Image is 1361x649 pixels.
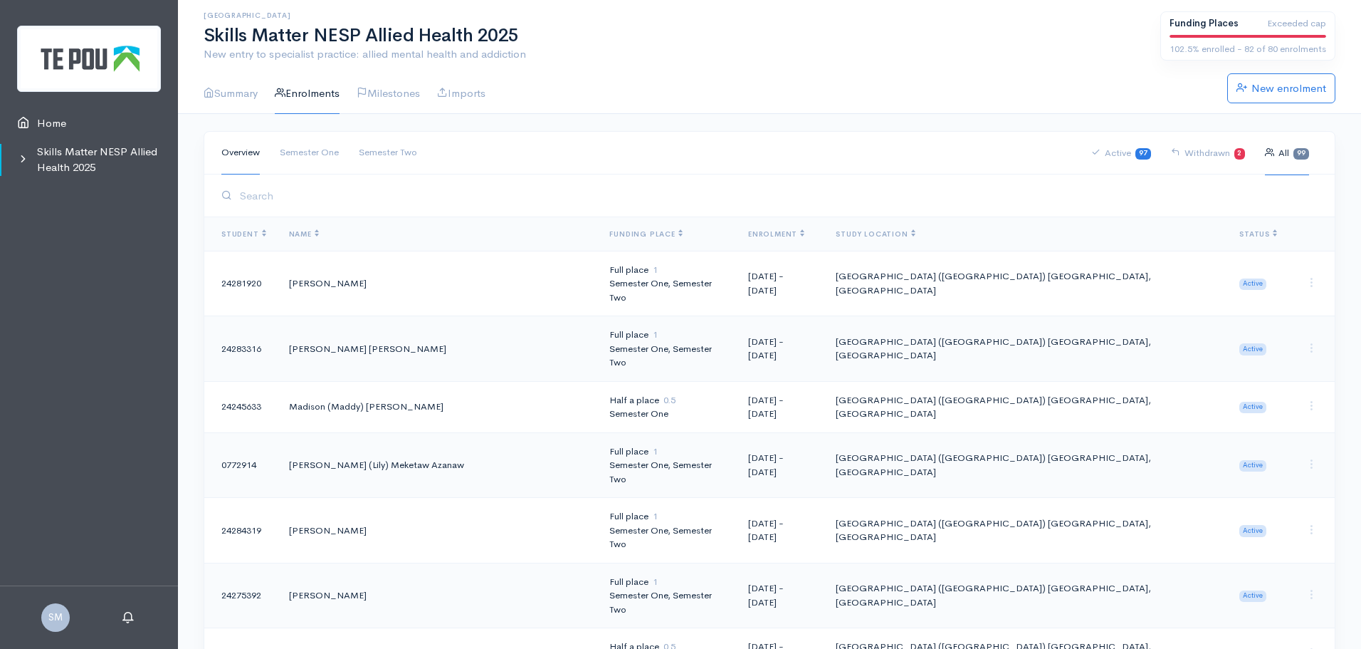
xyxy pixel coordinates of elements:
span: Active [1239,402,1266,413]
h6: [GEOGRAPHIC_DATA] [204,11,1143,19]
a: SM [41,610,70,623]
a: New enrolment [1227,73,1335,103]
span: 1 [653,328,658,341]
a: Milestones [357,73,420,114]
td: [DATE] - [DATE] [737,381,824,432]
div: Semester One [609,407,725,421]
span: Active [1239,460,1266,472]
td: [GEOGRAPHIC_DATA] ([GEOGRAPHIC_DATA]) [GEOGRAPHIC_DATA], [GEOGRAPHIC_DATA] [824,251,1228,316]
td: 24275392 [204,563,278,628]
div: Semester One, Semester Two [609,458,725,486]
span: 1 [653,264,658,276]
span: 1 [653,445,658,457]
a: Imports [437,73,485,114]
span: Student [221,229,266,239]
a: Summary [204,73,258,114]
span: Status [1239,229,1277,239]
td: 24281920 [204,251,278,316]
td: [GEOGRAPHIC_DATA] ([GEOGRAPHIC_DATA]) [GEOGRAPHIC_DATA], [GEOGRAPHIC_DATA] [824,563,1228,628]
span: 1 [653,576,658,588]
input: Search [236,181,1318,210]
a: Withdrawn2 [1171,131,1246,175]
td: 24283316 [204,316,278,382]
td: [DATE] - [DATE] [737,432,824,498]
p: New entry to specialist practice: allied mental health and addiction [204,46,1143,63]
h1: Skills Matter NESP Allied Health 2025 [204,26,1143,46]
td: [DATE] - [DATE] [737,251,824,316]
span: Active [1239,591,1266,602]
span: Active [1239,525,1266,536]
td: 24284319 [204,498,278,564]
div: Semester One, Semester Two [609,276,725,304]
a: Active97 [1091,131,1151,175]
td: [GEOGRAPHIC_DATA] ([GEOGRAPHIC_DATA]) [GEOGRAPHIC_DATA], [GEOGRAPHIC_DATA] [824,316,1228,382]
td: [DATE] - [DATE] [737,316,824,382]
td: Half a place [598,381,737,432]
span: Study Location [836,229,915,239]
b: 2 [1237,149,1241,157]
td: 0772914 [204,432,278,498]
div: Semester One, Semester Two [609,342,725,370]
span: Enrolment [748,229,804,239]
span: 1 [653,510,658,522]
a: Enrolments [275,73,340,114]
a: Overview [221,131,260,175]
div: Semester One, Semester Two [609,524,725,551]
td: Full place [598,251,737,316]
td: Full place [598,498,737,564]
a: Semester One [280,131,339,175]
td: 24245633 [204,381,278,432]
td: [PERSON_NAME] [PERSON_NAME] [278,316,599,382]
img: Te Pou [17,26,161,92]
a: All99 [1265,131,1309,175]
div: 102.5% enrolled - 82 of 80 enrolments [1170,42,1326,56]
div: Semester One, Semester Two [609,588,725,616]
td: [GEOGRAPHIC_DATA] ([GEOGRAPHIC_DATA]) [GEOGRAPHIC_DATA], [GEOGRAPHIC_DATA] [824,381,1228,432]
td: Full place [598,316,737,382]
td: [PERSON_NAME] (Lily) Meketaw Azanaw [278,432,599,498]
span: Name [289,229,319,239]
b: 97 [1139,149,1147,157]
td: Full place [598,432,737,498]
span: Exceeded cap [1267,16,1326,31]
td: [GEOGRAPHIC_DATA] ([GEOGRAPHIC_DATA]) [GEOGRAPHIC_DATA], [GEOGRAPHIC_DATA] [824,432,1228,498]
td: Madison (Maddy) [PERSON_NAME] [278,381,599,432]
span: 0.5 [663,394,676,406]
td: [GEOGRAPHIC_DATA] ([GEOGRAPHIC_DATA]) [GEOGRAPHIC_DATA], [GEOGRAPHIC_DATA] [824,498,1228,564]
a: Semester Two [359,131,417,175]
td: Full place [598,563,737,628]
span: Active [1239,343,1266,355]
td: [DATE] - [DATE] [737,498,824,564]
b: 99 [1297,149,1305,157]
td: [PERSON_NAME] [278,498,599,564]
b: Funding Places [1170,17,1239,29]
td: [PERSON_NAME] [278,251,599,316]
span: SM [41,603,70,632]
td: [DATE] - [DATE] [737,563,824,628]
span: Active [1239,279,1266,290]
td: [PERSON_NAME] [278,563,599,628]
span: Funding Place [609,229,682,239]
